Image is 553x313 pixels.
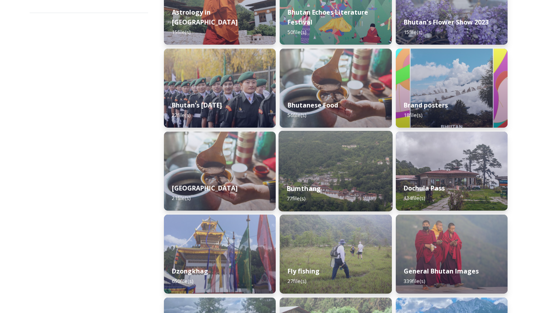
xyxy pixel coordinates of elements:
span: 22 file(s) [172,111,190,119]
strong: Fly fishing [288,267,320,275]
span: 77 file(s) [287,195,306,202]
strong: Bhutan's [DATE] [172,101,222,109]
strong: Bhutan Echoes Literature Festival [288,8,368,26]
span: 339 file(s) [404,277,425,285]
span: 56 file(s) [288,111,306,119]
strong: Brand posters [404,101,448,109]
strong: Dzongkhag [172,267,208,275]
img: Festival%2520Header.jpg [164,215,276,294]
strong: Dochula Pass [404,184,445,192]
strong: Bumthang [287,184,321,193]
img: Bumthang%2520180723%2520by%2520Amp%2520Sripimanwat-20.jpg [278,131,393,211]
strong: Bhutanese Food [288,101,338,109]
span: 15 file(s) [404,28,422,36]
span: 27 file(s) [288,277,306,285]
span: 18 file(s) [404,111,422,119]
span: 650 file(s) [172,277,193,285]
img: 2022-10-01%252011.41.43.jpg [396,132,508,211]
span: 134 file(s) [404,194,425,202]
img: by%2520Ugyen%2520Wangchuk14.JPG [280,215,391,294]
img: Bumdeling%2520090723%2520by%2520Amp%2520Sripimanwat-4.jpg [280,49,391,128]
strong: [GEOGRAPHIC_DATA] [172,184,238,192]
strong: Astrology in [GEOGRAPHIC_DATA] [172,8,238,26]
strong: Bhutan's Flower Show 2023 [404,18,489,26]
span: 21 file(s) [172,194,190,202]
img: MarcusWestbergBhutanHiRes-23.jpg [396,215,508,294]
strong: General Bhutan Images [404,267,479,275]
img: Bhutan%2520National%2520Day10.jpg [164,49,276,128]
span: 50 file(s) [288,28,306,36]
img: Bumdeling%2520090723%2520by%2520Amp%2520Sripimanwat-4%25202.jpg [164,132,276,211]
span: 15 file(s) [172,28,190,36]
img: Bhutan_Believe_800_1000_4.jpg [396,49,508,128]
